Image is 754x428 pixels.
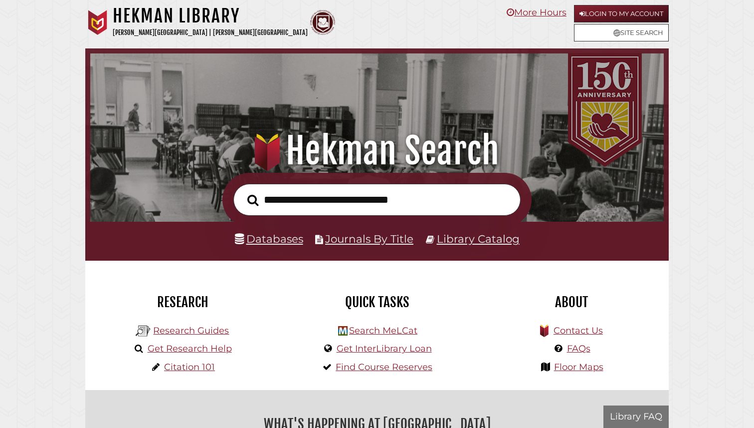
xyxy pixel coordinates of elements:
a: Contact Us [554,325,603,336]
a: Citation 101 [164,362,215,373]
i: Search [247,194,258,206]
a: Floor Maps [554,362,603,373]
a: Get InterLibrary Loan [337,343,432,354]
a: Site Search [574,24,669,41]
a: Journals By Title [325,232,413,245]
img: Calvin University [85,10,110,35]
a: Login to My Account [574,5,669,22]
p: [PERSON_NAME][GEOGRAPHIC_DATA] | [PERSON_NAME][GEOGRAPHIC_DATA] [113,27,308,38]
h1: Hekman Library [113,5,308,27]
h2: Quick Tasks [287,294,467,311]
a: FAQs [567,343,590,354]
a: Search MeLCat [349,325,417,336]
a: Library Catalog [437,232,520,245]
h2: Research [93,294,272,311]
img: Calvin Theological Seminary [310,10,335,35]
img: Hekman Library Logo [338,326,348,336]
button: Search [242,192,263,209]
img: Hekman Library Logo [136,324,151,339]
a: Research Guides [153,325,229,336]
h1: Hekman Search [102,129,653,173]
a: Find Course Reserves [336,362,432,373]
a: Get Research Help [148,343,232,354]
h2: About [482,294,661,311]
a: Databases [235,232,303,245]
a: More Hours [507,7,566,18]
